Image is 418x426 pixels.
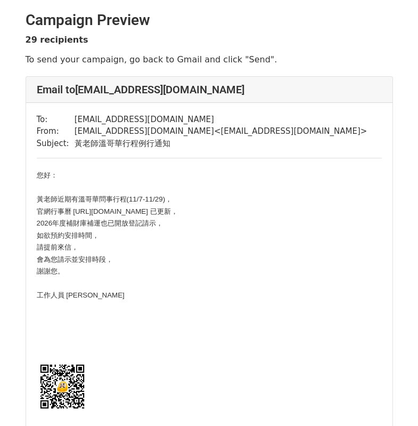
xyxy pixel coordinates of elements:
span: 您好： 黃老師近期有溫哥華問事行程(11/7-11/29)， 官網行事曆 [URL][DOMAIN_NAME] 已更新， 2026年度補財庫補運也已開放登記請示， 如欲預約安排時間， 請提前來信... [37,171,178,299]
h4: Email to [EMAIL_ADDRESS][DOMAIN_NAME] [37,83,382,96]
strong: 29 recipients [26,35,88,45]
td: To: [37,114,75,126]
h2: Campaign Preview [26,11,393,29]
td: Subject: [37,138,75,150]
td: [EMAIL_ADDRESS][DOMAIN_NAME] < [EMAIL_ADDRESS][DOMAIN_NAME] > [75,125,367,138]
td: 黃老師溫哥華行程例行通知 [75,138,367,150]
p: To send your campaign, go back to Gmail and click "Send". [26,54,393,65]
img: AIorK4zcLhbOJStckAwzk8YFsM97_aw3xXbXhcWc3ZIIT8cJVEQziNUJl4fna244wZ418d9IOwWDzKY [37,361,88,412]
td: [EMAIL_ADDRESS][DOMAIN_NAME] [75,114,367,126]
td: From: [37,125,75,138]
